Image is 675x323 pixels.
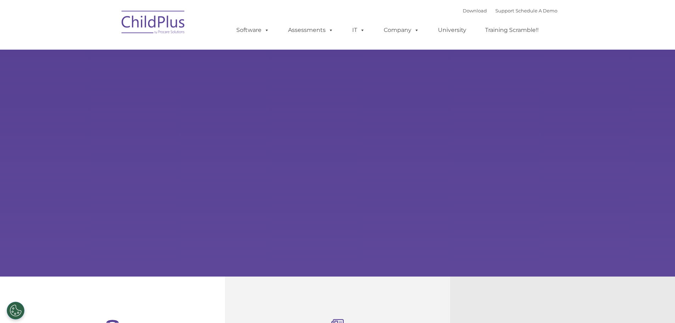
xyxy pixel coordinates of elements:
[118,6,189,41] img: ChildPlus by Procare Solutions
[463,8,557,13] font: |
[7,302,24,319] button: Cookies Settings
[431,23,473,37] a: University
[345,23,372,37] a: IT
[516,8,557,13] a: Schedule A Demo
[229,23,276,37] a: Software
[377,23,426,37] a: Company
[463,8,487,13] a: Download
[478,23,546,37] a: Training Scramble!!
[281,23,341,37] a: Assessments
[495,8,514,13] a: Support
